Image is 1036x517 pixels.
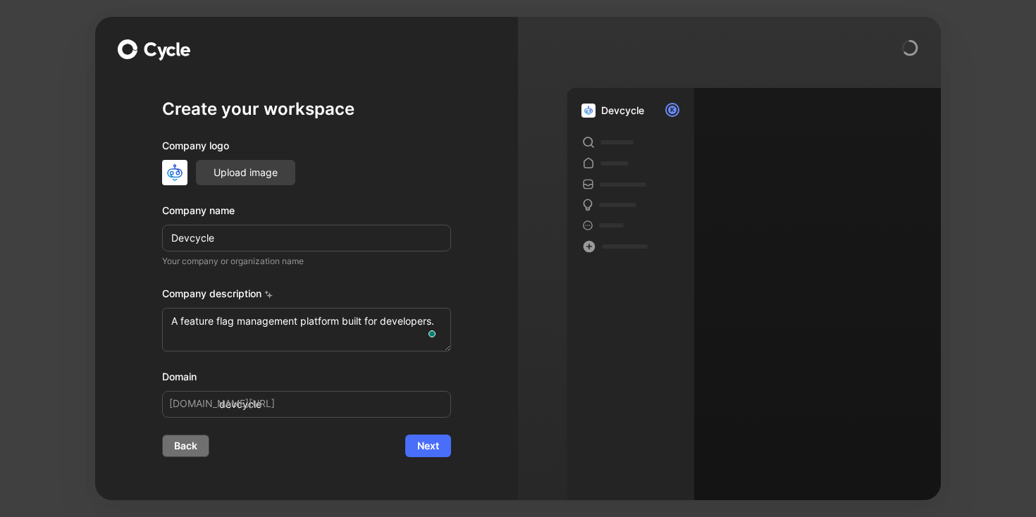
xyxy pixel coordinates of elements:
[667,104,678,116] div: K
[417,437,439,454] span: Next
[162,285,451,308] div: Company description
[162,160,187,185] img: devcycle.com
[162,308,451,351] textarea: To enrich screen reader interactions, please activate Accessibility in Grammarly extension settings
[214,164,278,181] span: Upload image
[162,98,451,120] h1: Create your workspace
[162,225,451,251] input: Example
[162,435,209,457] button: Back
[581,104,596,118] img: devcycle.com
[169,395,275,412] span: [DOMAIN_NAME][URL]
[162,137,451,160] div: Company logo
[162,202,451,219] div: Company name
[162,368,451,385] div: Domain
[601,102,644,119] div: Devcycle
[405,435,451,457] button: Next
[196,160,295,185] button: Upload image
[174,437,197,454] span: Back
[162,254,451,268] p: Your company or organization name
